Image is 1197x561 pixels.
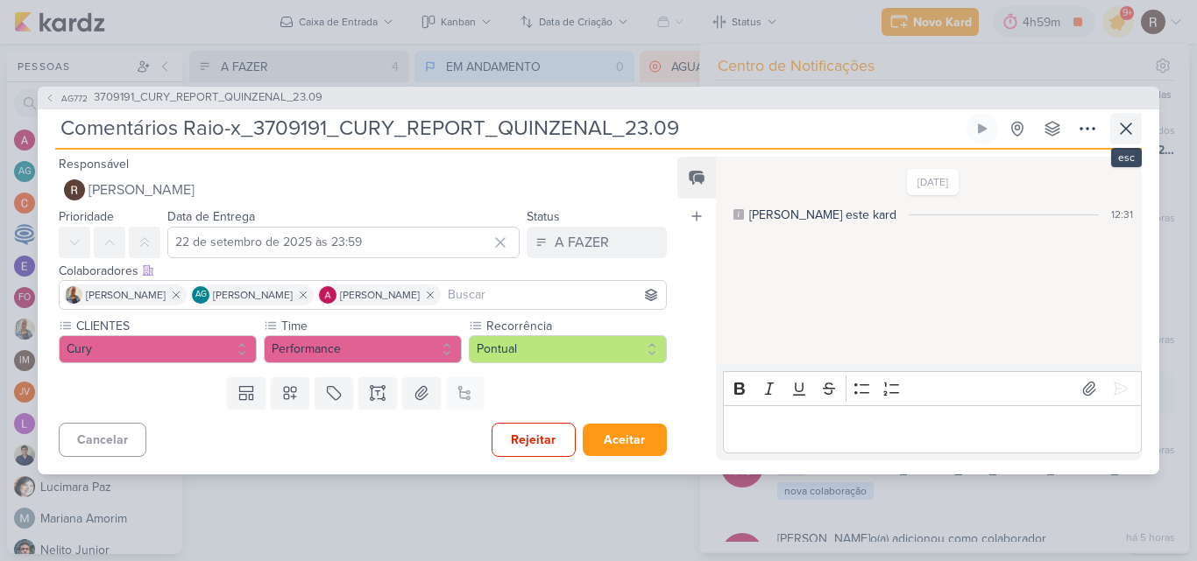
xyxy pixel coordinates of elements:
input: Buscar [444,284,662,305]
button: Cancelar [59,423,146,457]
button: A FAZER [527,227,667,258]
span: [PERSON_NAME] [340,287,420,303]
div: [PERSON_NAME] este kard [749,206,896,224]
span: 3709191_CURY_REPORT_QUINZENAL_23.09 [94,89,322,107]
button: Rejeitar [492,423,576,457]
label: CLIENTES [74,317,257,335]
button: Cury [59,335,257,363]
div: Colaboradores [59,262,667,280]
div: A FAZER [555,232,609,253]
input: Kard Sem Título [55,113,963,144]
label: Time [280,317,462,335]
span: [PERSON_NAME] [213,287,293,303]
img: Alessandra Gomes [319,286,336,304]
span: [PERSON_NAME] [89,179,195,200]
button: Aceitar [583,424,667,456]
label: Status [527,209,560,224]
div: Aline Gimenez Graciano [192,286,209,304]
span: AG772 [59,92,90,105]
img: Rafael Dornelles [64,179,85,200]
div: Ligar relógio [975,122,989,136]
button: AG772 3709191_CURY_REPORT_QUINZENAL_23.09 [45,89,322,107]
div: Editor toolbar [723,371,1142,405]
img: Iara Santos [65,286,82,304]
label: Responsável [59,157,129,172]
div: esc [1111,148,1142,167]
button: [PERSON_NAME] [59,174,667,206]
p: AG [195,291,207,299]
div: 12:31 [1111,207,1133,222]
label: Prioridade [59,209,114,224]
div: Editor editing area: main [723,405,1142,453]
span: [PERSON_NAME] [86,287,166,303]
input: Select a date [167,227,520,258]
button: Pontual [469,335,667,363]
label: Recorrência [485,317,667,335]
button: Performance [264,335,462,363]
label: Data de Entrega [167,209,255,224]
